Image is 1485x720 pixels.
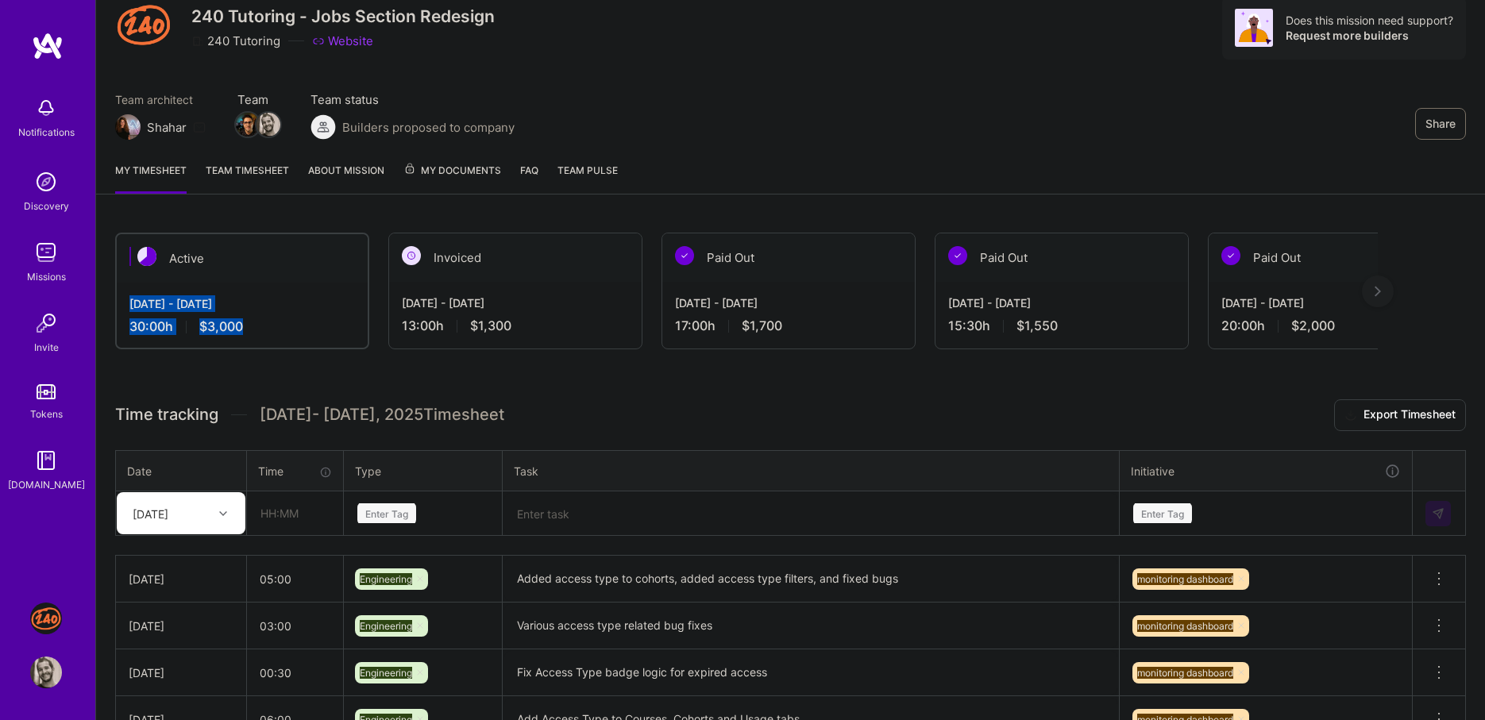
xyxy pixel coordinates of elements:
div: 240 Tutoring [191,33,280,49]
div: Request more builders [1286,28,1453,43]
span: Share [1425,116,1456,132]
div: [DATE] - [DATE] [675,295,902,311]
div: Paid Out [1209,233,1461,282]
img: Paid Out [948,246,967,265]
input: HH:MM [247,558,343,600]
div: Missions [27,268,66,285]
span: [DATE] - [DATE] , 2025 Timesheet [260,405,504,425]
span: Engineering [360,667,412,679]
i: icon Download [1344,407,1357,424]
div: 17:00 h [675,318,902,334]
span: Builders proposed to company [342,119,515,136]
img: Team Member Avatar [236,113,260,137]
span: monitoring dashboard [1137,573,1233,585]
img: right [1375,286,1381,297]
div: 13:00 h [402,318,629,334]
div: [DATE] [129,664,233,681]
a: About Mission [308,162,384,194]
img: tokens [37,384,56,399]
img: Invite [30,307,62,339]
img: logo [32,32,64,60]
span: $2,000 [1291,318,1335,334]
img: Builders proposed to company [310,114,336,140]
div: Does this mission need support? [1286,13,1453,28]
div: [DATE] - [DATE] [402,295,629,311]
div: Enter Tag [357,501,416,526]
img: Team Architect [115,114,141,140]
span: Team architect [115,91,206,108]
i: icon CompanyGray [191,35,204,48]
div: Discovery [24,198,69,214]
img: Avatar [1235,9,1273,47]
a: User Avatar [26,656,66,688]
div: Shahar [147,119,187,136]
div: Invite [34,339,59,356]
img: Invoiced [402,246,421,265]
span: Team Pulse [557,164,618,176]
div: 15:30 h [948,318,1175,334]
img: J: 240 Tutoring - Jobs Section Redesign [30,603,62,634]
a: My timesheet [115,162,187,194]
img: guide book [30,445,62,476]
span: monitoring dashboard [1137,620,1233,632]
th: Task [503,450,1120,491]
span: Engineering [360,620,412,632]
img: Team Member Avatar [256,113,280,137]
a: My Documents [403,162,501,194]
div: [DATE] [129,571,233,587]
a: Team Pulse [557,162,618,194]
span: Engineering [360,573,412,585]
h3: 240 Tutoring - Jobs Section Redesign [191,6,495,26]
div: [DATE] - [DATE] [129,295,355,312]
span: $3,000 [199,318,243,335]
textarea: Various access type related bug fixes [504,604,1117,648]
div: [DATE] - [DATE] [1221,295,1448,311]
textarea: Fix Access Type badge logic for expired access [504,651,1117,695]
i: icon Chevron [219,510,227,518]
th: Date [116,450,247,491]
a: Team Member Avatar [258,111,279,138]
span: $1,300 [470,318,511,334]
img: Active [137,247,156,266]
span: Team [237,91,279,108]
div: [DOMAIN_NAME] [8,476,85,493]
a: Team timesheet [206,162,289,194]
input: HH:MM [248,492,342,534]
span: Time tracking [115,405,218,425]
img: bell [30,92,62,124]
div: Paid Out [935,233,1188,282]
div: Tokens [30,406,63,422]
a: FAQ [520,162,538,194]
button: Share [1415,108,1466,140]
a: Website [312,33,373,49]
span: monitoring dashboard [1137,667,1233,679]
img: teamwork [30,237,62,268]
i: icon Mail [193,121,206,133]
img: discovery [30,166,62,198]
div: [DATE] - [DATE] [948,295,1175,311]
span: My Documents [403,162,501,179]
a: Team Member Avatar [237,111,258,138]
div: Paid Out [662,233,915,282]
span: Team status [310,91,515,108]
a: J: 240 Tutoring - Jobs Section Redesign [26,603,66,634]
div: Notifications [18,124,75,141]
div: 20:00 h [1221,318,1448,334]
span: $1,550 [1016,318,1058,334]
img: Submit [1432,507,1444,520]
input: HH:MM [247,605,343,647]
div: Initiative [1131,462,1401,480]
div: 30:00 h [129,318,355,335]
textarea: Added access type to cohorts, added access type filters, and fixed bugs [504,557,1117,601]
div: [DATE] [133,505,168,522]
div: Time [258,463,332,479]
div: [DATE] [129,618,233,634]
img: User Avatar [30,656,62,688]
img: Paid Out [675,246,694,265]
button: Export Timesheet [1334,399,1466,431]
img: Paid Out [1221,246,1240,265]
div: Enter Tag [1133,501,1192,526]
th: Type [344,450,503,491]
div: Active [117,234,368,283]
input: HH:MM [247,652,343,694]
